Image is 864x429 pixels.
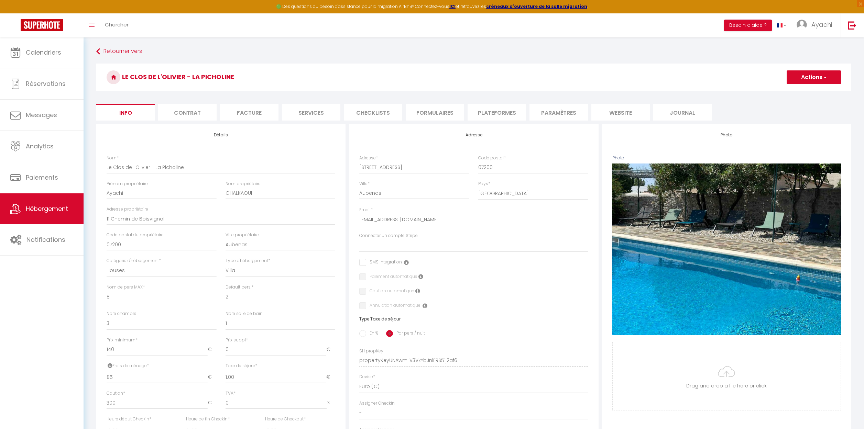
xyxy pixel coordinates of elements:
span: € [208,343,217,356]
span: Calendriers [26,48,61,57]
a: Retourner vers [96,45,851,58]
li: Contrat [158,104,217,121]
label: Adresse [359,155,378,161]
h3: Le Clos de l'Olivier - La Picholine [96,64,851,91]
label: Nom propriétaire [226,181,261,187]
button: Actions [787,70,841,84]
label: Ville [359,181,370,187]
li: Paramètres [529,104,588,121]
label: Type d'hébergement [226,258,270,264]
span: Réservations [26,79,66,88]
span: Messages [26,111,57,119]
span: Paiements [26,173,58,182]
li: Facture [220,104,278,121]
label: Devise [359,374,375,380]
i: Frais de ménage [108,363,112,368]
label: Default pers. [226,284,253,291]
label: Frais de ménage [107,363,149,369]
label: Paiement automatique [366,273,417,281]
label: En % [366,330,378,338]
label: Pays [478,181,490,187]
label: Email [359,207,373,213]
label: Code postal du propriétaire [107,232,164,238]
img: logout [848,21,856,30]
li: Checklists [344,104,402,121]
label: Adresse propriétaire [107,206,148,213]
span: % [327,397,335,409]
a: ... Ayachi [791,13,841,37]
label: Prénom propriétaire [107,181,148,187]
label: Photo [612,155,624,161]
label: Caution automatique [366,288,414,295]
label: Prix suppl [226,337,248,343]
label: Connecter un compte Stripe [359,233,418,239]
span: Chercher [105,21,129,28]
span: Notifications [26,235,65,244]
h4: Adresse [359,133,588,137]
label: Heure début Checkin [107,416,151,422]
a: ICI [449,3,456,9]
img: ... [797,20,807,30]
h4: Photo [612,133,841,137]
label: SH propKey [359,348,383,354]
li: Info [96,104,155,121]
label: Nbre chambre [107,311,136,317]
label: Caution [107,390,125,397]
li: Journal [653,104,712,121]
span: € [208,371,217,383]
li: Formulaires [406,104,464,121]
span: Ayachi [811,20,832,29]
a: créneaux d'ouverture de la salle migration [486,3,587,9]
label: Prix minimum [107,337,138,343]
li: Services [282,104,340,121]
label: Par pers / nuit [393,330,425,338]
img: Super Booking [21,19,63,31]
label: TVA [226,390,236,397]
a: Chercher [100,13,134,37]
label: Nbre salle de bain [226,311,263,317]
span: Analytics [26,142,54,150]
label: Heure de fin Checkin [186,416,230,422]
span: € [326,343,335,356]
label: Code postal [478,155,506,161]
label: Heure de Checkout [265,416,306,422]
label: Nom [107,155,119,161]
label: Nom de pers MAX [107,284,145,291]
label: Catégorie d'hébergement [107,258,161,264]
h6: Type Taxe de séjour [359,317,588,321]
li: Plateformes [468,104,526,121]
label: Assigner Checkin [359,400,395,407]
li: website [591,104,650,121]
span: € [326,371,335,383]
span: € [208,397,217,409]
h4: Détails [107,133,335,137]
label: Ville propriétaire [226,232,259,238]
span: Hébergement [26,204,68,213]
button: Ouvrir le widget de chat LiveChat [6,3,26,23]
button: Besoin d'aide ? [724,20,772,31]
label: Taxe de séjour [226,363,257,369]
